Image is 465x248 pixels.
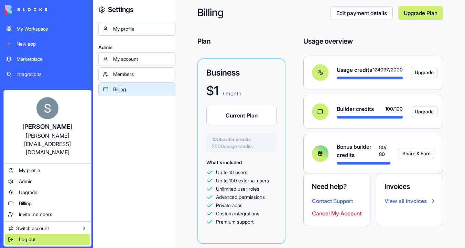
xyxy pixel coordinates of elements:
a: Admin [5,176,90,187]
a: Billing [5,198,90,209]
span: Invite members [19,211,52,218]
div: [PERSON_NAME] [11,122,84,132]
a: My profile [5,165,90,176]
img: ACg8ocKnDTHbS00rqwWSHQfXf8ia04QnQtz5EDX_Ef5UNrjqV-k=s96-c [36,97,58,119]
a: Upgrade [5,187,90,198]
span: Admin [19,178,33,185]
a: Invite members [5,209,90,220]
span: My profile [19,167,40,174]
a: [PERSON_NAME][PERSON_NAME][EMAIL_ADDRESS][DOMAIN_NAME] [5,92,90,162]
span: Recent [2,92,91,98]
span: Log out [19,236,35,243]
div: [PERSON_NAME][EMAIL_ADDRESS][DOMAIN_NAME] [11,132,84,156]
span: Billing [19,200,32,207]
span: Upgrade [19,189,37,196]
span: Switch account [16,225,49,232]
